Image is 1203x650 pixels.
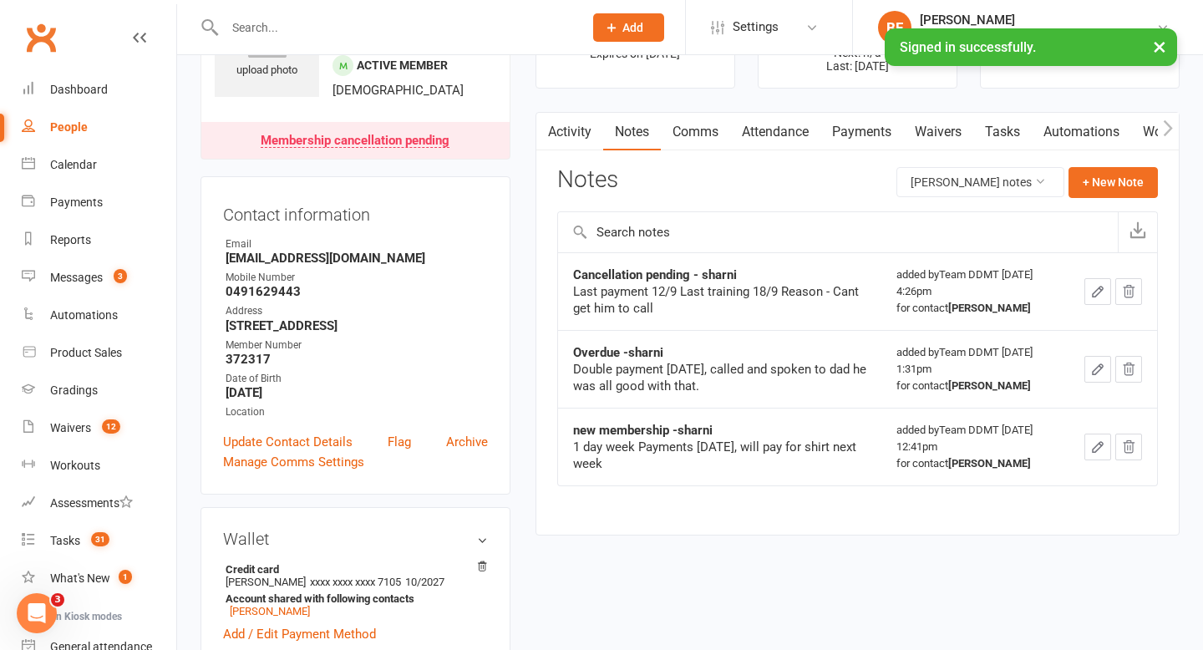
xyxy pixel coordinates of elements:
[223,624,376,644] a: Add / Edit Payment Method
[573,361,866,394] div: Double payment [DATE], called and spoken to dad he was all good with that.
[50,571,110,585] div: What's New
[896,167,1064,197] button: [PERSON_NAME] notes
[226,338,488,353] div: Member Number
[230,605,310,617] a: [PERSON_NAME]
[20,17,62,58] a: Clubworx
[226,270,488,286] div: Mobile Number
[903,113,973,151] a: Waivers
[119,570,132,584] span: 1
[920,28,1156,43] div: Double Dose Muay Thai [GEOGRAPHIC_DATA]
[948,302,1031,314] strong: [PERSON_NAME]
[226,236,488,252] div: Email
[948,379,1031,392] strong: [PERSON_NAME]
[896,344,1054,394] div: added by Team DDMT [DATE] 1:31pm
[102,419,120,434] span: 12
[730,113,820,151] a: Attendance
[896,378,1054,394] div: for contact
[17,593,57,633] iframe: Intercom live chat
[573,423,713,438] strong: new membership -sharni
[50,158,97,171] div: Calendar
[1068,167,1158,197] button: + New Note
[603,113,661,151] a: Notes
[50,83,108,96] div: Dashboard
[226,284,488,299] strong: 0491629443
[50,346,122,359] div: Product Sales
[22,560,176,597] a: What's New1
[50,308,118,322] div: Automations
[226,318,488,333] strong: [STREET_ADDRESS]
[51,593,64,607] span: 3
[536,113,603,151] a: Activity
[1032,113,1131,151] a: Automations
[91,532,109,546] span: 31
[223,561,488,620] li: [PERSON_NAME]
[896,267,1054,317] div: added by Team DDMT [DATE] 4:26pm
[50,271,103,284] div: Messages
[114,269,127,283] span: 3
[920,13,1156,28] div: [PERSON_NAME]
[896,422,1054,472] div: added by Team DDMT [DATE] 12:41pm
[22,109,176,146] a: People
[900,39,1036,55] span: Signed in successfully.
[557,167,618,197] h3: Notes
[22,409,176,447] a: Waivers 12
[573,283,866,317] div: Last payment 12/9 Last training 18/9 Reason - Cant get him to call
[50,233,91,246] div: Reports
[22,146,176,184] a: Calendar
[973,113,1032,151] a: Tasks
[22,259,176,297] a: Messages 3
[896,300,1054,317] div: for contact
[896,455,1054,472] div: for contact
[223,452,364,472] a: Manage Comms Settings
[573,345,663,360] strong: Overdue -sharni
[22,297,176,334] a: Automations
[226,404,488,420] div: Location
[22,334,176,372] a: Product Sales
[226,563,480,576] strong: Credit card
[661,113,730,151] a: Comms
[226,371,488,387] div: Date of Birth
[226,592,480,605] strong: Account shared with following contacts
[220,16,571,39] input: Search...
[405,576,444,588] span: 10/2027
[226,385,488,400] strong: [DATE]
[558,212,1118,252] input: Search notes
[573,439,866,472] div: 1 day week Payments [DATE], will pay for shirt next week
[593,13,664,42] button: Add
[223,530,488,548] h3: Wallet
[22,485,176,522] a: Assessments
[50,421,91,434] div: Waivers
[22,372,176,409] a: Gradings
[948,457,1031,470] strong: [PERSON_NAME]
[332,83,464,98] span: [DEMOGRAPHIC_DATA]
[226,251,488,266] strong: [EMAIL_ADDRESS][DOMAIN_NAME]
[388,432,411,452] a: Flag
[50,383,98,397] div: Gradings
[50,496,133,510] div: Assessments
[22,184,176,221] a: Payments
[820,113,903,151] a: Payments
[573,267,737,282] strong: Cancellation pending - sharni
[50,534,80,547] div: Tasks
[622,21,643,34] span: Add
[878,11,911,44] div: BF
[223,432,353,452] a: Update Contact Details
[50,459,100,472] div: Workouts
[22,221,176,259] a: Reports
[446,432,488,452] a: Archive
[22,522,176,560] a: Tasks 31
[50,196,103,209] div: Payments
[310,576,401,588] span: xxxx xxxx xxxx 7105
[50,120,88,134] div: People
[733,8,779,46] span: Settings
[22,71,176,109] a: Dashboard
[261,135,449,148] div: Membership cancellation pending
[223,199,488,224] h3: Contact information
[226,352,488,367] strong: 372317
[22,447,176,485] a: Workouts
[1145,28,1175,64] button: ×
[226,303,488,319] div: Address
